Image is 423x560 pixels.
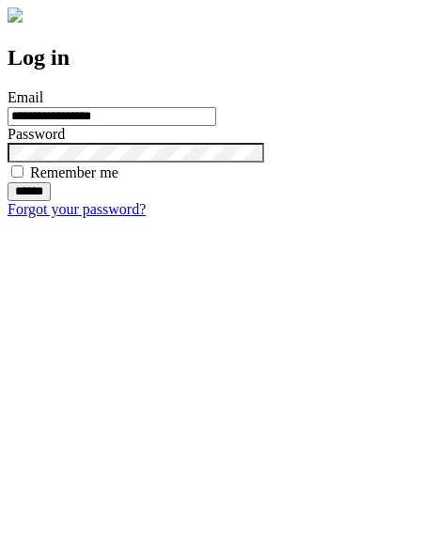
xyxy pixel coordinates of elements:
[8,8,23,23] img: logo-4e3dc11c47720685a147b03b5a06dd966a58ff35d612b21f08c02c0306f2b779.png
[8,126,65,142] label: Password
[8,201,146,217] a: Forgot your password?
[8,45,415,70] h2: Log in
[8,89,43,105] label: Email
[30,164,118,180] label: Remember me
